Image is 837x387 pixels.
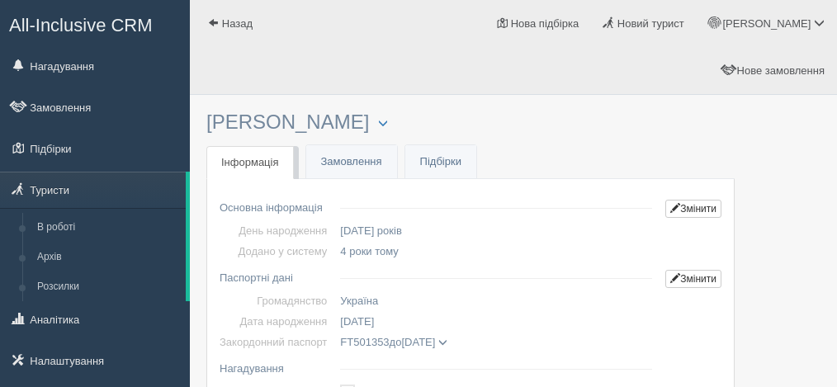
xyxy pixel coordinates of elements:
[220,241,333,262] td: Додано у систему
[220,311,333,332] td: Дата народження
[220,290,333,311] td: Громадянство
[405,145,476,179] a: Підбірки
[711,47,837,94] a: Нове замовлення
[306,145,397,179] a: Замовлення
[617,17,684,30] span: Новий турист
[737,64,825,77] span: Нове замовлення
[221,156,279,168] span: Інформація
[220,220,333,241] td: День народження
[9,15,153,35] span: All-Inclusive CRM
[30,272,186,302] a: Розсилки
[333,220,659,241] td: [DATE] років
[340,315,374,328] span: [DATE]
[401,336,435,348] span: [DATE]
[340,336,447,348] span: до
[722,17,811,30] span: [PERSON_NAME]
[220,191,333,220] td: Основна інформація
[220,352,333,379] td: Нагадування
[222,17,253,30] span: Назад
[1,1,189,46] a: All-Inclusive CRM
[30,213,186,243] a: В роботі
[206,146,294,180] a: Інформація
[220,332,333,352] td: Закордонний паспорт
[511,17,579,30] span: Нова підбірка
[340,245,398,257] span: 4 роки тому
[206,111,735,134] h3: [PERSON_NAME]
[665,270,721,288] a: Змінити
[30,243,186,272] a: Архів
[333,290,659,311] td: Україна
[665,200,721,218] a: Змінити
[340,336,389,348] span: FT501353
[220,262,333,290] td: Паспортні дані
